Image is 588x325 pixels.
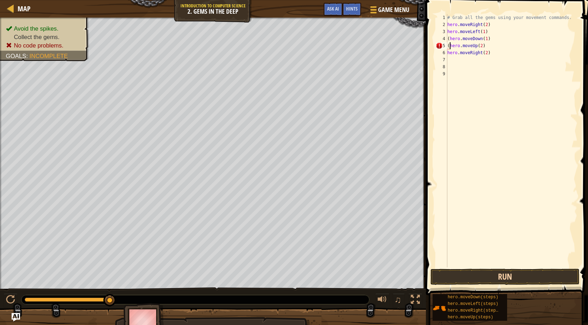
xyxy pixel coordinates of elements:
span: Hints [346,5,358,12]
li: No code problems. [6,41,83,50]
li: Avoid the spikes. [6,24,83,33]
div: 5 [436,42,447,49]
span: Avoid the spikes. [14,25,58,32]
button: Ask AI [324,3,343,16]
span: Ask AI [327,5,339,12]
span: ♫ [394,294,401,305]
span: hero.moveLeft(steps) [448,301,498,306]
button: Run [430,269,580,285]
button: Ask AI [12,313,20,321]
span: Incomplete [30,53,68,59]
span: No code problems. [14,42,63,49]
div: 8 [436,63,447,70]
button: ♫ [393,293,405,308]
div: 3 [436,28,447,35]
span: Goals [6,53,26,59]
button: Game Menu [365,3,414,19]
li: Collect the gems. [6,33,83,41]
div: 7 [436,56,447,63]
span: hero.moveRight(steps) [448,308,501,313]
span: Game Menu [378,5,409,14]
button: Ctrl + P: Play [4,293,18,308]
span: Map [18,4,31,13]
span: : [26,53,30,59]
button: Toggle fullscreen [408,293,422,308]
div: 2 [436,21,447,28]
a: Map [14,4,31,13]
div: 4 [436,35,447,42]
div: 6 [436,49,447,56]
div: 1 [436,14,447,21]
span: hero.moveDown(steps) [448,295,498,300]
button: Adjust volume [375,293,389,308]
div: 9 [436,70,447,77]
span: Collect the gems. [14,34,59,40]
img: portrait.png [433,301,446,315]
span: hero.moveUp(steps) [448,315,493,320]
